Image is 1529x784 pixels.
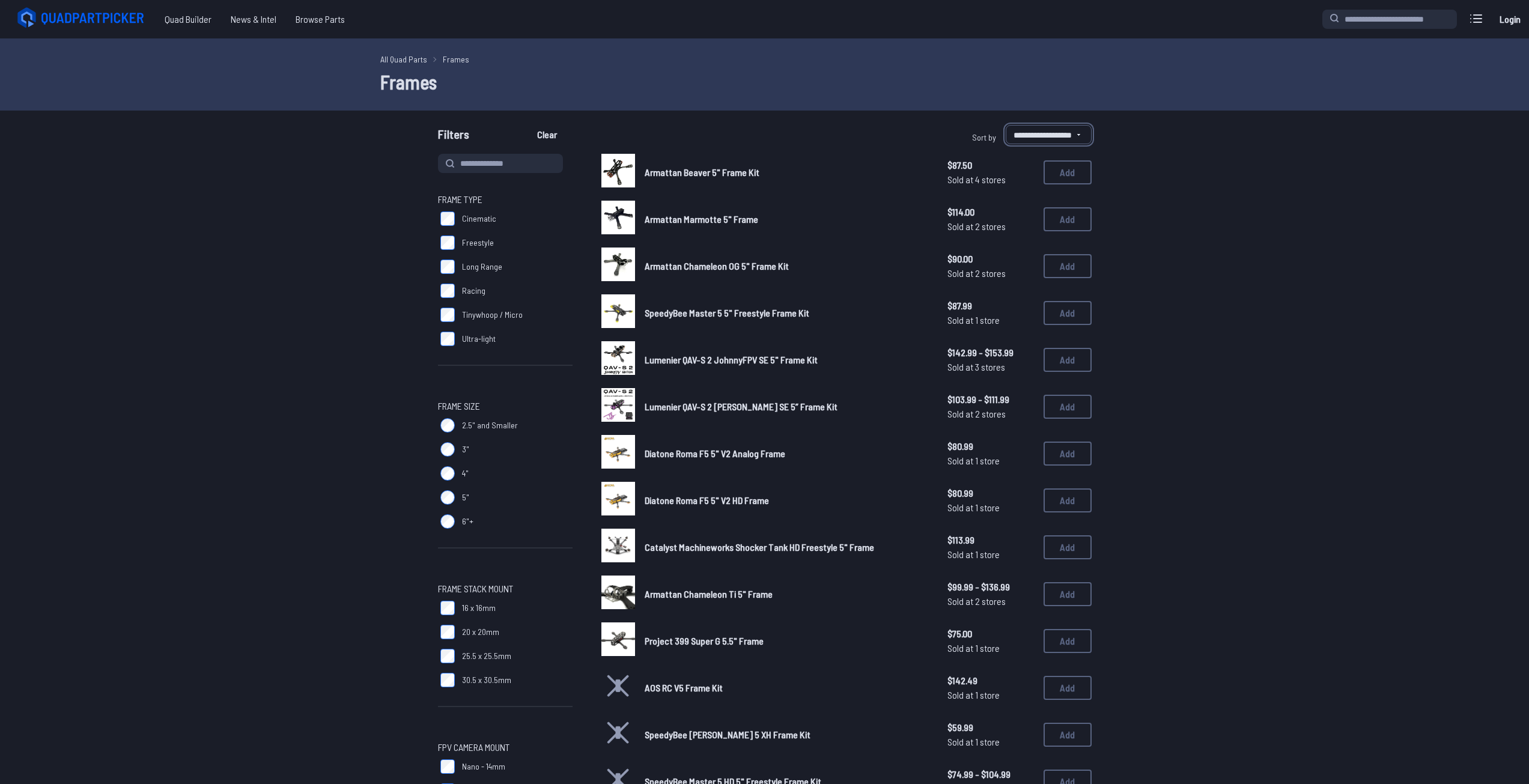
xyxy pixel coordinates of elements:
button: Add [1044,395,1092,419]
span: Sold at 1 store [947,688,1034,702]
span: $113.99 [947,533,1034,547]
a: AOS RC V5 Frame Kit [645,681,928,695]
span: SpeedyBee [PERSON_NAME] 5 XH Frame Kit [645,729,810,740]
input: 3" [440,442,455,457]
a: Browse Parts [286,7,354,31]
span: $114.00 [947,205,1034,219]
span: $80.99 [947,439,1034,454]
span: 2.5" and Smaller [462,419,518,431]
button: Add [1044,723,1092,747]
button: Add [1044,160,1092,184]
span: Racing [462,285,485,297]
span: Diatone Roma F5 5" V2 Analog Frame [645,448,785,459]
span: Frame Type [438,192,482,207]
span: Armattan Chameleon Ti 5" Frame [645,588,773,600]
span: $90.00 [947,252,1034,266]
input: Ultra-light [440,332,455,346]
a: image [601,482,635,519]
span: Armattan Marmotte 5" Frame [645,213,758,225]
input: 20 x 20mm [440,625,455,639]
span: SpeedyBee Master 5 5" Freestyle Frame Kit [645,307,809,318]
span: Freestyle [462,237,494,249]
button: Add [1044,629,1092,653]
a: Lumenier QAV-S 2 JohnnyFPV SE 5" Frame Kit [645,353,928,367]
img: image [601,294,635,328]
span: 16 x 16mm [462,602,496,614]
span: Sold at 1 store [947,313,1034,327]
a: Login [1495,7,1524,31]
span: $103.99 - $111.99 [947,392,1034,407]
input: Freestyle [440,236,455,250]
a: SpeedyBee Master 5 5" Freestyle Frame Kit [645,306,928,320]
span: $75.00 [947,627,1034,641]
span: Sort by [972,132,996,142]
a: Armattan Beaver 5" Frame Kit [645,165,928,180]
span: Sold at 1 store [947,641,1034,655]
button: Add [1044,207,1092,231]
span: Frame Stack Mount [438,582,513,596]
input: Nano - 14mm [440,759,455,774]
a: image [601,248,635,285]
span: Sold at 2 stores [947,594,1034,609]
span: 20 x 20mm [462,626,499,638]
a: Catalyst Machineworks Shocker Tank HD Freestyle 5" Frame [645,540,928,555]
span: Catalyst Machineworks Shocker Tank HD Freestyle 5" Frame [645,541,874,553]
a: Frames [443,53,469,65]
a: image [601,201,635,238]
span: Sold at 2 stores [947,219,1034,234]
span: Long Range [462,261,502,273]
span: Diatone Roma F5 5" V2 HD Frame [645,494,769,506]
span: Sold at 2 stores [947,266,1034,281]
a: Diatone Roma F5 5" V2 Analog Frame [645,446,928,461]
a: Quad Builder [155,7,221,31]
span: Sold at 1 store [947,500,1034,515]
input: Tinywhoop / Micro [440,308,455,322]
a: image [601,388,635,425]
a: Armattan Chameleon OG 5" Frame Kit [645,259,928,273]
span: 6"+ [462,515,473,527]
span: $99.99 - $136.99 [947,580,1034,594]
a: News & Intel [221,7,286,31]
span: $142.49 [947,673,1034,688]
span: $87.50 [947,158,1034,172]
a: All Quad Parts [380,53,427,65]
a: image [601,154,635,191]
span: Filters [438,125,469,149]
button: Add [1044,582,1092,606]
span: 30.5 x 30.5mm [462,674,511,686]
a: image [601,341,635,378]
span: Lumenier QAV-S 2 [PERSON_NAME] SE 5” Frame Kit [645,401,837,412]
img: image [601,482,635,515]
span: Armattan Beaver 5" Frame Kit [645,166,759,178]
img: image [601,435,635,469]
img: image [601,576,635,609]
span: Sold at 3 stores [947,360,1034,374]
span: AOS RC V5 Frame Kit [645,682,723,693]
img: image [601,248,635,281]
button: Clear [527,125,567,144]
span: FPV Camera Mount [438,740,509,755]
span: Armattan Chameleon OG 5" Frame Kit [645,260,789,272]
input: Long Range [440,260,455,274]
span: Frame Size [438,399,480,413]
h1: Frames [380,67,1149,96]
a: Diatone Roma F5 5" V2 HD Frame [645,493,928,508]
input: 4" [440,466,455,481]
input: Racing [440,284,455,298]
a: SpeedyBee [PERSON_NAME] 5 XH Frame Kit [645,728,928,742]
a: Armattan Chameleon Ti 5" Frame [645,587,928,601]
span: Cinematic [462,213,496,225]
input: 30.5 x 30.5mm [440,673,455,687]
img: image [601,388,635,422]
span: 5" [462,491,469,503]
span: Tinywhoop / Micro [462,309,523,321]
input: 2.5" and Smaller [440,418,455,433]
input: 16 x 16mm [440,601,455,615]
button: Add [1044,348,1092,372]
span: Project 399 Super G 5.5" Frame [645,635,764,646]
button: Add [1044,301,1092,325]
span: 3" [462,443,469,455]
